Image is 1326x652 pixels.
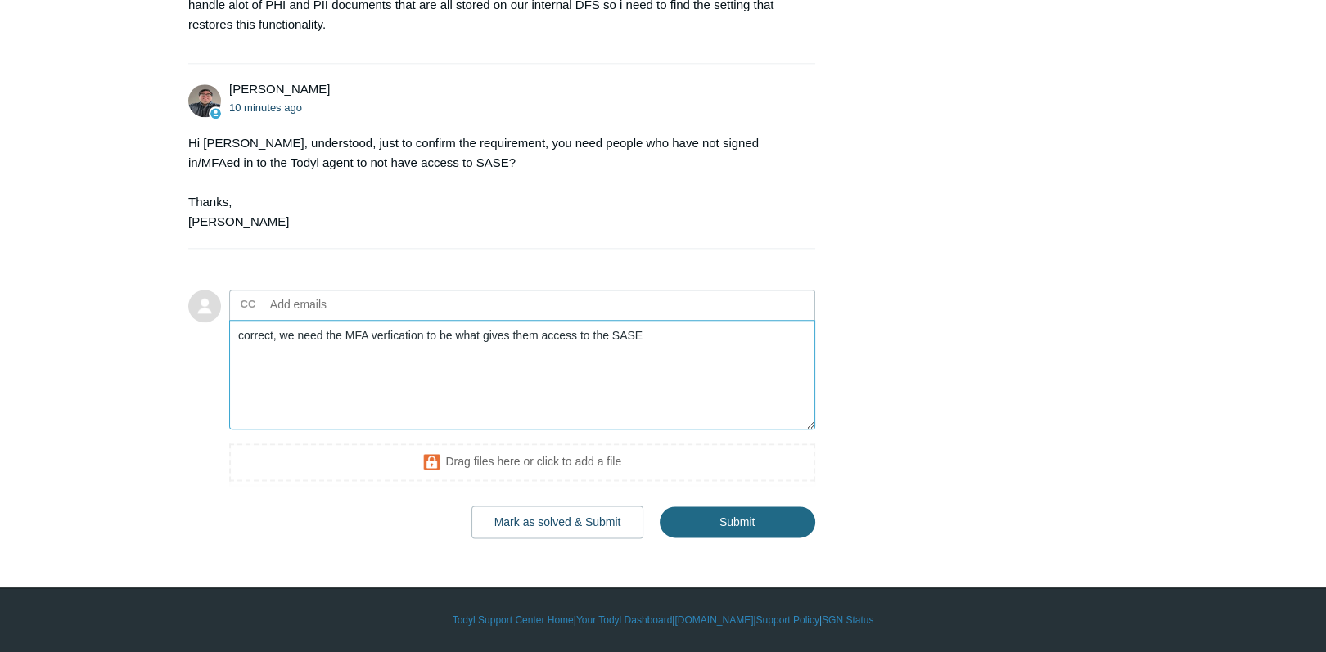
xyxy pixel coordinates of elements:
[576,613,672,627] a: Your Todyl Dashboard
[188,613,1138,627] div: | | | |
[264,292,440,317] input: Add emails
[188,133,799,232] div: Hi [PERSON_NAME], understood, just to confirm the requirement, you need people who have not signe...
[453,613,574,627] a: Todyl Support Center Home
[660,506,815,537] input: Submit
[229,320,815,430] textarea: Add your reply
[471,506,644,538] button: Mark as solved & Submit
[822,613,873,627] a: SGN Status
[229,82,330,96] span: Matt Robinson
[756,613,819,627] a: Support Policy
[241,292,256,317] label: CC
[674,613,753,627] a: [DOMAIN_NAME]
[229,101,302,114] time: 10/01/2025, 07:13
